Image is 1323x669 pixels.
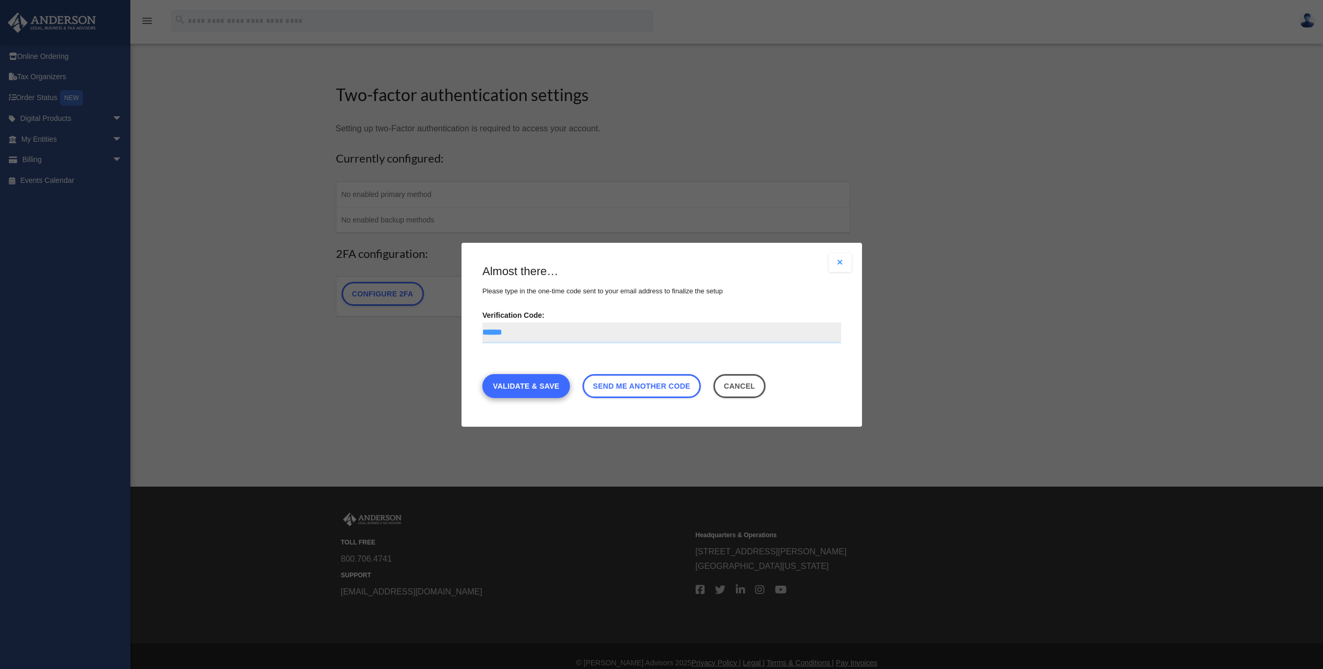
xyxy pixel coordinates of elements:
p: Please type in the one-time code sent to your email address to finalize the setup [482,284,841,297]
label: Verification Code: [482,307,841,343]
span: Send me another code [593,381,690,390]
a: Validate & Save [482,374,570,398]
h3: Almost there… [482,264,841,280]
input: Verification Code: [482,322,841,343]
button: Close modal [829,253,852,272]
a: Send me another code [582,374,700,398]
button: Close this dialog window [713,374,766,398]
